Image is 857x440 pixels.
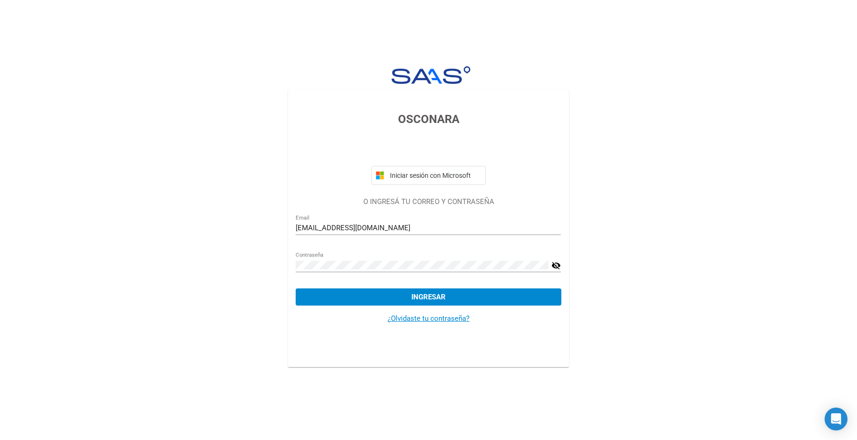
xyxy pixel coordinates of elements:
[296,111,561,128] h3: OSCONARA
[296,196,561,207] p: O INGRESÁ TU CORREO Y CONTRASEÑA
[388,172,481,179] span: Iniciar sesión con Microsoft
[825,408,847,430] div: Open Intercom Messenger
[367,138,490,159] iframe: Botón de Acceder con Google
[388,314,469,323] a: ¿Olvidaste tu contraseña?
[296,288,561,306] button: Ingresar
[411,293,446,301] span: Ingresar
[371,166,486,185] button: Iniciar sesión con Microsoft
[551,260,561,271] mat-icon: visibility_off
